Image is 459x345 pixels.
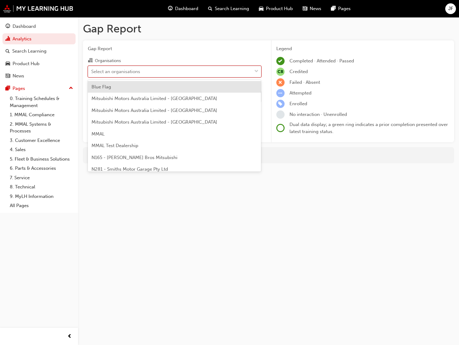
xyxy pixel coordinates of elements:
[289,58,354,64] span: Completed · Attended · Passed
[88,45,261,52] span: Gap Report
[6,61,10,67] span: car-icon
[215,5,249,12] span: Search Learning
[276,78,285,87] span: learningRecordVerb_FAIL-icon
[448,5,453,12] span: JF
[2,83,76,94] button: Pages
[163,2,203,15] a: guage-iconDashboard
[13,72,24,80] div: News
[83,22,454,35] h1: Gap Report
[91,108,217,113] span: Mitsubishi Motors Australia Limited - [GEOGRAPHIC_DATA]
[91,119,217,125] span: Mitsubishi Motors Australia Limited - [GEOGRAPHIC_DATA]
[208,5,212,13] span: search-icon
[254,68,259,76] span: down-icon
[2,33,76,45] a: Analytics
[266,5,293,12] span: Product Hub
[2,70,76,82] a: News
[7,201,76,210] a: All Pages
[276,57,285,65] span: learningRecordVerb_COMPLETE-icon
[91,131,105,137] span: MMAL
[7,164,76,173] a: 6. Parts & Accessories
[91,84,111,90] span: Blue Flag
[13,85,25,92] div: Pages
[6,73,10,79] span: news-icon
[2,58,76,69] a: Product Hub
[276,100,285,108] span: learningRecordVerb_ENROLL-icon
[276,45,450,52] div: Legend
[91,166,168,172] span: N281 - Smiths Motor Garage Pty Ltd
[7,173,76,183] a: 7. Service
[7,192,76,201] a: 9. MyLH Information
[254,2,298,15] a: car-iconProduct Hub
[7,182,76,192] a: 8. Technical
[289,90,312,96] span: Attempted
[6,24,10,29] span: guage-icon
[326,2,356,15] a: pages-iconPages
[91,96,217,101] span: Mitsubishi Motors Australia Limited - [GEOGRAPHIC_DATA]
[88,58,92,64] span: organisation-icon
[91,143,138,148] span: MMAL Test Dealership
[276,89,285,97] span: learningRecordVerb_ATTEMPT-icon
[91,68,140,75] div: Select an organisations
[7,120,76,136] a: 2. MMAL Systems & Processes
[7,145,76,154] a: 4. Sales
[6,49,10,54] span: search-icon
[13,23,36,30] div: Dashboard
[91,155,177,160] span: N165 - [PERSON_NAME] Bros Mitsubishi
[88,152,450,159] div: For more in-depth analysis and data download, go to
[2,46,76,57] a: Search Learning
[6,86,10,91] span: pages-icon
[203,2,254,15] a: search-iconSearch Learning
[67,333,72,340] span: prev-icon
[69,84,73,92] span: up-icon
[259,5,263,13] span: car-icon
[7,110,76,120] a: 1. MMAL Compliance
[289,112,347,117] span: No interaction · Unenrolled
[2,20,76,83] button: DashboardAnalyticsSearch LearningProduct HubNews
[13,60,39,67] div: Product Hub
[3,5,73,13] img: mmal
[7,136,76,145] a: 3. Customer Excellence
[289,80,320,85] span: Failed · Absent
[310,5,321,12] span: News
[168,5,173,13] span: guage-icon
[445,3,456,14] button: JF
[2,21,76,32] a: Dashboard
[276,110,285,119] span: learningRecordVerb_NONE-icon
[175,5,198,12] span: Dashboard
[331,5,336,13] span: pages-icon
[289,101,307,106] span: Enrolled
[95,58,121,64] div: Organisations
[6,36,10,42] span: chart-icon
[276,68,285,76] span: null-icon
[303,5,307,13] span: news-icon
[12,48,47,55] div: Search Learning
[7,154,76,164] a: 5. Fleet & Business Solutions
[7,94,76,110] a: 0. Training Schedules & Management
[298,2,326,15] a: news-iconNews
[289,69,308,74] span: Credited
[289,122,448,134] span: Dual data display; a green ring indicates a prior completion presented over latest training status.
[338,5,351,12] span: Pages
